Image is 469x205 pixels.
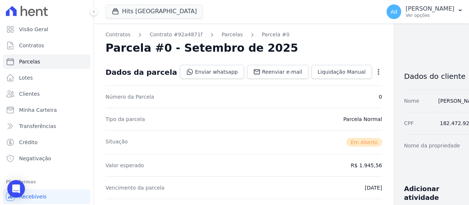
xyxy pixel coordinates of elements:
a: Parcela #0 [262,31,290,39]
a: Transferências [3,119,91,133]
a: Contratos [106,31,130,39]
a: Reenviar e-mail [247,65,309,79]
span: Ad [391,9,397,14]
dt: Vencimento da parcela [106,184,165,191]
span: Em Aberto [346,138,382,147]
dt: Valor esperado [106,162,144,169]
p: [PERSON_NAME] [406,5,454,12]
span: Parcelas [19,58,40,65]
dt: Situação [106,138,128,147]
button: Ad [PERSON_NAME] Ver opções [381,1,469,22]
div: Open Intercom Messenger [7,180,25,198]
a: Lotes [3,70,91,85]
h2: Parcela #0 - Setembro de 2025 [106,41,298,55]
dd: [DATE] [365,184,382,191]
span: Contratos [19,42,44,49]
a: Negativação [3,151,91,166]
span: Clientes [19,90,40,98]
a: Liquidação Manual [311,65,372,79]
p: Ver opções [406,12,454,18]
span: Recebíveis [19,193,47,200]
dt: Nome da propriedade [404,142,460,149]
dd: 0 [379,93,382,100]
a: Crédito [3,135,91,150]
span: Transferências [19,122,56,130]
span: Negativação [19,155,51,162]
span: Liquidação Manual [318,68,366,76]
div: Dados da parcela [106,68,177,77]
a: Clientes [3,87,91,101]
dt: Número da Parcela [106,93,154,100]
a: Contratos [3,38,91,53]
a: Parcelas [3,54,91,69]
a: Minha Carteira [3,103,91,117]
dt: Nome [404,97,419,105]
div: Plataformas [6,177,88,186]
a: Recebíveis [3,189,91,204]
button: Hits [GEOGRAPHIC_DATA] [106,4,203,18]
nav: Breadcrumb [106,31,382,39]
a: Contrato #92a4871f [149,31,202,39]
span: Crédito [19,139,38,146]
dt: Tipo da parcela [106,116,145,123]
span: Reenviar e-mail [262,68,302,76]
span: Minha Carteira [19,106,57,114]
a: Parcelas [222,31,243,39]
a: Enviar whatsapp [180,65,244,79]
span: Visão Geral [19,26,48,33]
span: Lotes [19,74,33,81]
dd: Parcela Normal [343,116,382,123]
dt: CPF [404,120,414,127]
dd: R$ 1.945,56 [351,162,382,169]
a: Visão Geral [3,22,91,37]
